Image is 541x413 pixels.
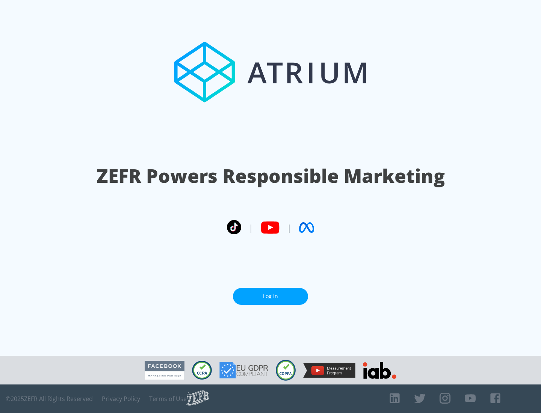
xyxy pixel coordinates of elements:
img: YouTube Measurement Program [303,363,355,378]
h1: ZEFR Powers Responsible Marketing [97,163,445,189]
img: COPPA Compliant [276,360,296,381]
img: IAB [363,362,396,379]
img: Facebook Marketing Partner [145,361,184,380]
img: CCPA Compliant [192,361,212,380]
span: © 2025 ZEFR All Rights Reserved [6,395,93,402]
img: GDPR Compliant [219,362,268,378]
span: | [287,222,292,233]
span: | [249,222,253,233]
a: Terms of Use [149,395,187,402]
a: Privacy Policy [102,395,140,402]
a: Log In [233,288,308,305]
